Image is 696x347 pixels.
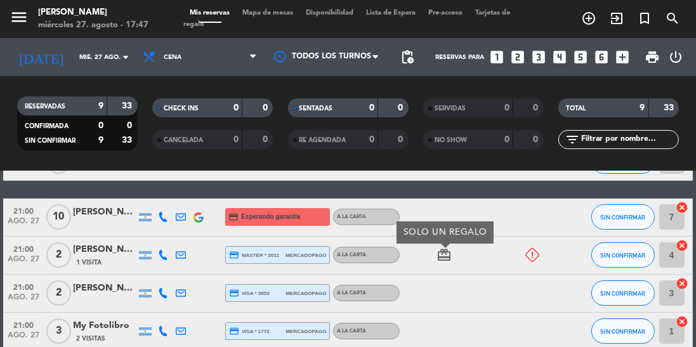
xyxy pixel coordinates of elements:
i: menu [10,8,29,27]
span: 1 Visita [76,258,102,268]
strong: 9 [640,103,645,112]
span: ago. 27 [8,217,39,232]
span: SIN CONFIRMAR [600,252,645,259]
span: visa * 3853 [229,288,269,298]
span: SIN CONFIRMAR [600,214,645,221]
strong: 0 [533,103,541,112]
img: google-logo.png [194,213,204,223]
button: menu [10,8,29,31]
button: SIN CONFIRMAR [591,204,655,230]
strong: 0 [98,121,103,130]
strong: 0 [263,103,270,112]
span: 3 [46,318,71,344]
span: mercadopago [286,289,326,298]
span: print [645,49,660,65]
span: TOTAL [566,105,586,112]
div: miércoles 27. agosto - 17:47 [38,19,148,32]
div: [PERSON_NAME] [73,242,136,257]
span: Mapa de mesas [236,10,299,16]
i: search [665,11,680,26]
strong: 0 [233,135,239,144]
span: NO SHOW [435,137,467,143]
span: RE AGENDADA [299,137,346,143]
div: LOG OUT [665,38,686,76]
span: ago. 27 [8,331,39,346]
span: Cena [164,54,181,61]
span: RESERVADAS [25,103,65,110]
strong: 9 [98,136,103,145]
strong: 33 [664,103,676,112]
i: add_circle_outline [581,11,596,26]
strong: 0 [504,103,509,112]
span: 2 Visitas [76,334,105,344]
span: SIN CONFIRMAR [600,328,645,335]
span: SENTADAS [299,105,333,112]
i: turned_in_not [637,11,652,26]
i: looks_one [489,49,505,65]
strong: 9 [98,101,103,110]
i: power_settings_new [668,49,683,65]
span: Pre-acceso [422,10,469,16]
span: CANCELADA [164,137,203,143]
i: add_box [614,49,631,65]
i: looks_5 [572,49,589,65]
span: 10 [46,204,71,230]
i: cancel [676,315,689,328]
i: looks_two [509,49,526,65]
span: A LA CARTA [337,214,366,219]
span: SIN CONFIRMAR [25,138,76,144]
strong: 0 [369,135,374,144]
span: Disponibilidad [299,10,360,16]
span: mercadopago [286,327,326,336]
span: 2 [46,242,71,268]
strong: 0 [233,103,239,112]
strong: 33 [122,101,135,110]
span: visa * 1772 [229,326,269,336]
strong: 0 [127,121,135,130]
div: [PERSON_NAME] [38,6,148,19]
i: looks_4 [551,49,568,65]
i: credit_card [229,250,239,260]
button: SIN CONFIRMAR [591,318,655,344]
i: cancel [676,239,689,252]
strong: 0 [263,135,270,144]
i: credit_card [229,288,239,298]
span: 2 [46,280,71,306]
input: Filtrar por nombre... [580,133,678,147]
strong: 0 [398,135,405,144]
span: CONFIRMADA [25,123,69,129]
span: Mis reservas [183,10,236,16]
div: [PERSON_NAME] [73,281,136,296]
span: SERVIDAS [435,105,466,112]
span: 21:00 [8,241,39,256]
span: master * 2011 [229,250,279,260]
i: card_giftcard [437,247,452,263]
span: A LA CARTA [337,329,366,334]
span: A LA CARTA [337,252,366,258]
i: cancel [676,277,689,290]
span: ago. 27 [8,255,39,270]
strong: 0 [369,103,374,112]
span: SIN CONFIRMAR [600,290,645,297]
span: Esperando garantía [241,212,300,222]
span: Reservas para [435,54,484,61]
span: A LA CARTA [337,291,366,296]
i: cancel [676,201,689,214]
span: Lista de Espera [360,10,422,16]
i: filter_list [565,132,580,147]
strong: 0 [504,135,509,144]
i: [DATE] [10,44,73,70]
i: looks_6 [593,49,610,65]
i: arrow_drop_down [118,49,133,65]
div: My Fotolibro [73,318,136,333]
strong: 0 [533,135,541,144]
i: looks_3 [530,49,547,65]
button: SIN CONFIRMAR [591,242,655,268]
i: exit_to_app [609,11,624,26]
i: credit_card [229,326,239,336]
span: pending_actions [400,49,415,65]
span: 21:00 [8,279,39,294]
span: 21:00 [8,203,39,218]
i: credit_card [228,212,239,222]
strong: 33 [122,136,135,145]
